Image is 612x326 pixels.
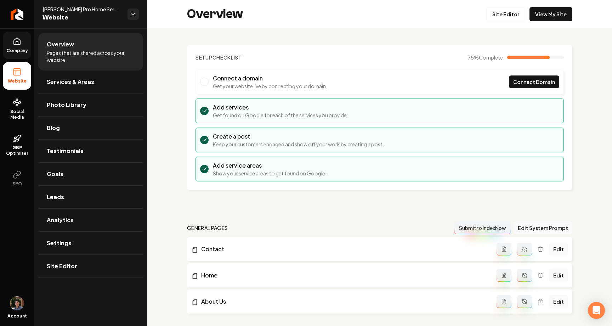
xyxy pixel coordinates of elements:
a: Goals [38,163,143,185]
button: Add admin page prompt [497,295,511,308]
span: Connect Domain [513,78,555,86]
a: Home [191,271,497,280]
h2: general pages [187,224,228,231]
span: Complete [479,54,503,61]
a: Contact [191,245,497,253]
p: Show your service areas to get found on Google. [213,170,327,177]
span: Leads [47,193,64,201]
button: SEO [3,165,31,192]
span: Settings [47,239,72,247]
a: Leads [38,186,143,208]
span: SEO [10,181,25,187]
a: Edit [549,243,568,255]
span: Services & Areas [47,78,94,86]
a: Edit [549,269,568,282]
span: Site Editor [47,262,77,270]
a: Company [3,32,31,59]
a: Services & Areas [38,71,143,93]
p: Get your website live by connecting your domain. [213,83,327,90]
button: Submit to IndexNow [454,221,511,234]
img: Rebolt Logo [11,9,24,20]
span: 75 % [468,54,503,61]
button: Add admin page prompt [497,243,511,255]
a: Social Media [3,92,31,126]
button: Edit System Prompt [514,221,572,234]
h3: Add services [213,103,348,112]
span: Website [5,78,29,84]
a: Connect Domain [509,75,559,88]
a: About Us [191,297,497,306]
a: Site Editor [38,255,143,277]
span: Goals [47,170,63,178]
span: Account [7,313,27,319]
h2: Checklist [195,54,242,61]
span: Pages that are shared across your website. [47,49,135,63]
span: Blog [47,124,60,132]
span: [PERSON_NAME] Pro Home Services [42,6,122,13]
h2: Overview [187,7,243,21]
span: Social Media [3,109,31,120]
p: Keep your customers engaged and show off your work by creating a post. [213,141,384,148]
span: Company [4,48,31,54]
span: Testimonials [47,147,84,155]
span: Website [42,13,122,23]
h3: Add service areas [213,161,327,170]
a: Analytics [38,209,143,231]
a: Settings [38,232,143,254]
a: Testimonials [38,140,143,162]
a: Photo Library [38,94,143,116]
h3: Create a post [213,132,384,141]
a: Site Editor [486,7,525,21]
span: Photo Library [47,101,86,109]
div: Open Intercom Messenger [588,302,605,319]
a: GBP Optimizer [3,129,31,162]
a: Blog [38,117,143,139]
span: Setup [195,54,212,61]
p: Get found on Google for each of the services you provide. [213,112,348,119]
a: View My Site [529,7,572,21]
span: Analytics [47,216,74,224]
button: Add admin page prompt [497,269,511,282]
span: Overview [47,40,74,49]
h3: Connect a domain [213,74,327,83]
button: Open user button [10,296,24,310]
a: Edit [549,295,568,308]
span: GBP Optimizer [3,145,31,156]
img: Mitchell Stahl [10,296,24,310]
